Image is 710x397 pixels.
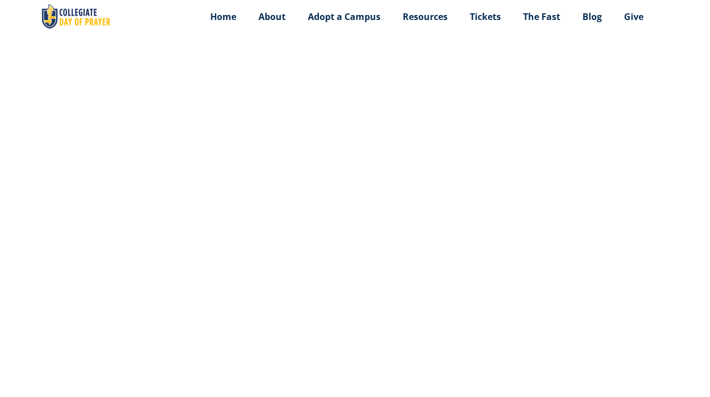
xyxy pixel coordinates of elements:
[403,11,448,23] span: Resources
[308,11,381,23] span: Adopt a Campus
[512,3,571,31] a: The Fast
[523,11,560,23] span: The Fast
[459,3,512,31] a: Tickets
[297,3,392,31] a: Adopt a Campus
[199,3,247,31] a: Home
[470,11,501,23] span: Tickets
[571,3,613,31] a: Blog
[392,3,459,31] a: Resources
[247,3,297,31] a: About
[582,11,602,23] span: Blog
[613,3,655,31] a: Give
[624,11,643,23] span: Give
[210,11,236,23] span: Home
[258,11,286,23] span: About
